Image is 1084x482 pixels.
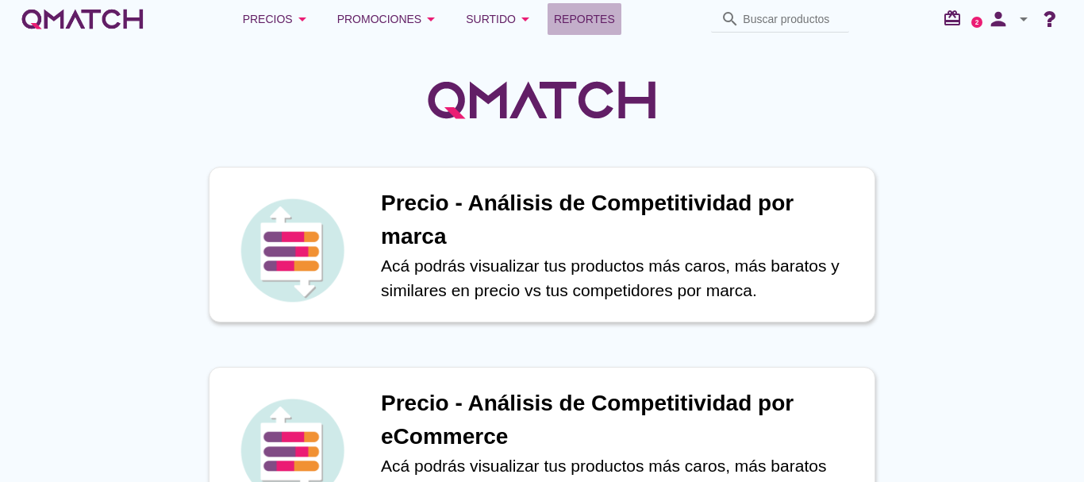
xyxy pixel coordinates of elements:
[516,10,535,29] i: arrow_drop_down
[554,10,615,29] span: Reportes
[381,253,859,303] p: Acá podrás visualizar tus productos más caros, más baratos y similares en precio vs tus competido...
[381,387,859,453] h1: Precio - Análisis de Competitividad por eCommerce
[743,6,840,32] input: Buscar productos
[230,3,325,35] button: Precios
[466,10,535,29] div: Surtido
[337,10,441,29] div: Promociones
[943,9,968,28] i: redeem
[721,10,740,29] i: search
[186,167,898,322] a: iconPrecio - Análisis de Competitividad por marcaAcá podrás visualizar tus productos más caros, m...
[293,10,312,29] i: arrow_drop_down
[381,187,859,253] h1: Precio - Análisis de Competitividad por marca
[423,60,661,140] img: QMatchLogo
[971,17,982,28] a: 2
[1014,10,1033,29] i: arrow_drop_down
[982,8,1014,30] i: person
[421,10,440,29] i: arrow_drop_down
[548,3,621,35] a: Reportes
[19,3,146,35] a: white-qmatch-logo
[975,18,979,25] text: 2
[236,195,348,306] img: icon
[325,3,454,35] button: Promociones
[243,10,312,29] div: Precios
[453,3,548,35] button: Surtido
